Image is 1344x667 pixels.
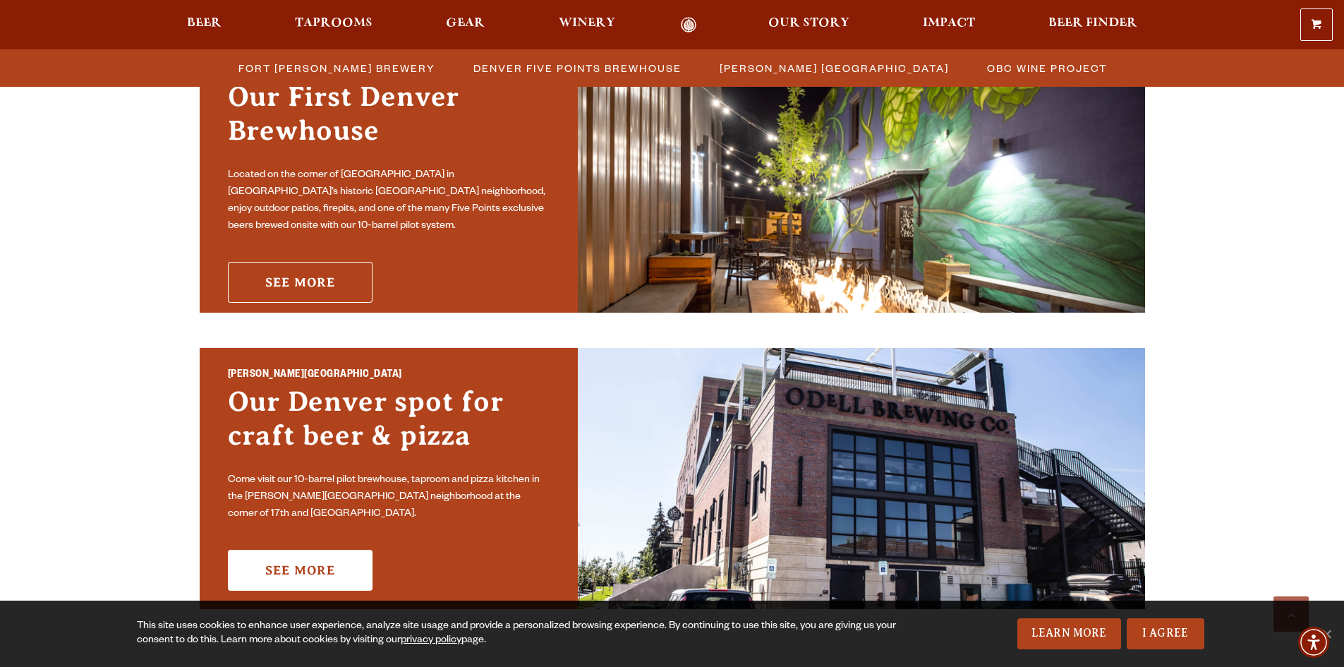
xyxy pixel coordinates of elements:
[768,18,849,29] span: Our Story
[711,58,956,78] a: [PERSON_NAME] [GEOGRAPHIC_DATA]
[178,17,231,33] a: Beer
[228,167,550,235] p: Located on the corner of [GEOGRAPHIC_DATA] in [GEOGRAPHIC_DATA]’s historic [GEOGRAPHIC_DATA] neig...
[446,18,485,29] span: Gear
[137,620,901,648] div: This site uses cookies to enhance user experience, analyze site usage and provide a personalized ...
[230,58,442,78] a: Fort [PERSON_NAME] Brewery
[1039,17,1146,33] a: Beer Finder
[437,17,494,33] a: Gear
[286,17,382,33] a: Taprooms
[914,17,984,33] a: Impact
[465,58,689,78] a: Denver Five Points Brewhouse
[987,58,1107,78] span: OBC Wine Project
[662,17,715,33] a: Odell Home
[473,58,682,78] span: Denver Five Points Brewhouse
[979,58,1114,78] a: OBC Wine Project
[295,18,373,29] span: Taprooms
[1127,618,1204,649] a: I Agree
[228,385,550,467] h3: Our Denver spot for craft beer & pizza
[1298,627,1329,658] div: Accessibility Menu
[228,472,550,523] p: Come visit our 10-barrel pilot brewhouse, taproom and pizza kitchen in the [PERSON_NAME][GEOGRAPH...
[578,52,1145,313] img: Promo Card Aria Label'
[1017,618,1121,649] a: Learn More
[923,18,975,29] span: Impact
[401,635,461,647] a: privacy policy
[759,17,859,33] a: Our Story
[1273,596,1309,632] a: Scroll to top
[228,366,550,385] h2: [PERSON_NAME][GEOGRAPHIC_DATA]
[228,80,550,162] h3: Our First Denver Brewhouse
[720,58,949,78] span: [PERSON_NAME] [GEOGRAPHIC_DATA]
[228,262,373,303] a: See More
[578,348,1145,609] img: Sloan’s Lake Brewhouse'
[228,550,373,591] a: See More
[187,18,222,29] span: Beer
[238,58,435,78] span: Fort [PERSON_NAME] Brewery
[559,18,615,29] span: Winery
[1048,18,1137,29] span: Beer Finder
[550,17,624,33] a: Winery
